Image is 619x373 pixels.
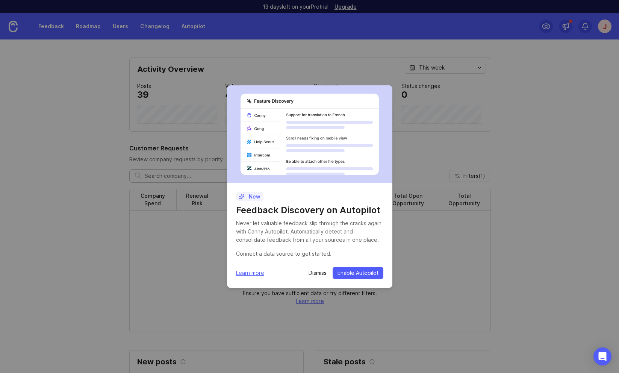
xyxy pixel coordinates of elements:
button: Dismiss [309,269,327,277]
p: New [239,193,260,200]
button: Enable Autopilot [333,267,383,279]
h1: Feedback Discovery on Autopilot [236,204,383,216]
span: Enable Autopilot [337,269,378,277]
a: Learn more [236,269,264,277]
img: autopilot-456452bdd303029aca878276f8eef889.svg [241,94,379,175]
div: Connect a data source to get started. [236,250,383,258]
div: Open Intercom Messenger [593,347,611,365]
div: Never let valuable feedback slip through the cracks again with Canny Autopilot. Automatically det... [236,219,383,244]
